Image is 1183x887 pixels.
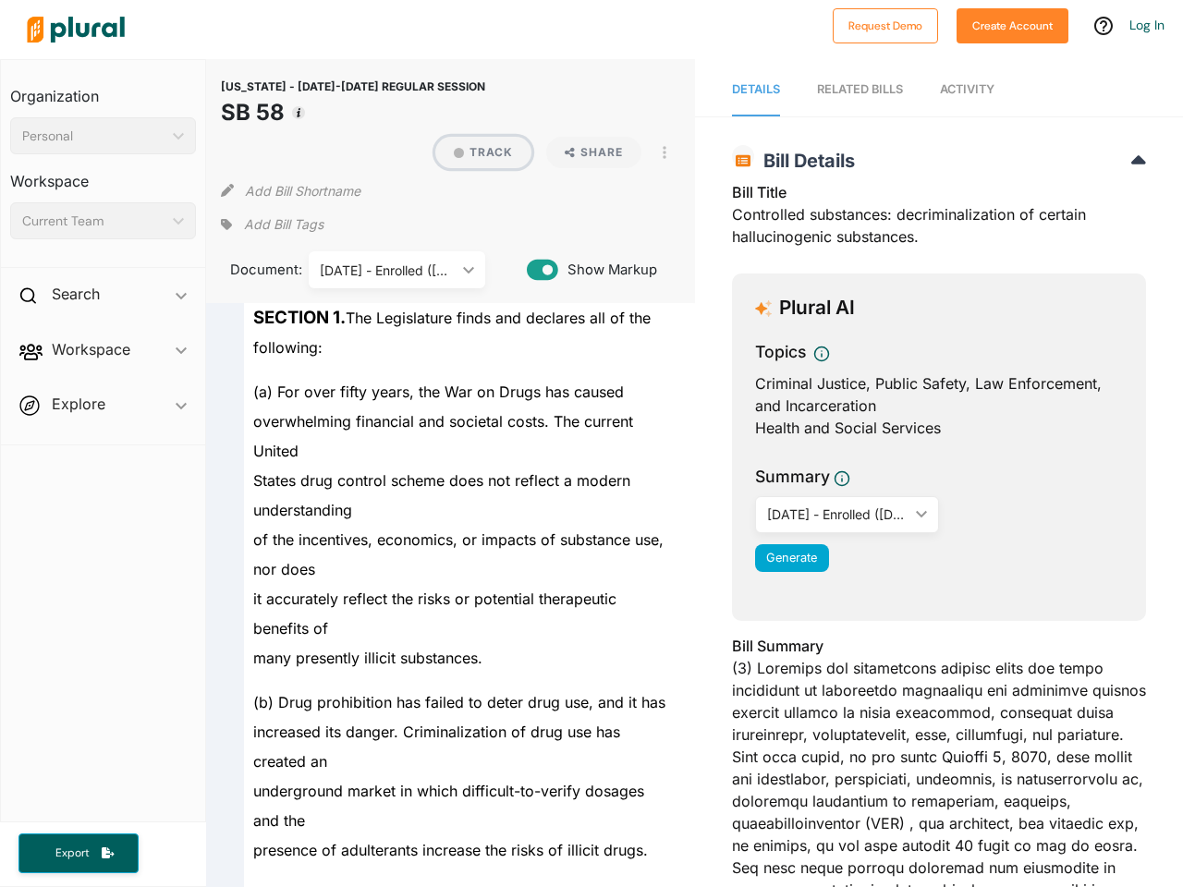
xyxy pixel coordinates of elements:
span: following: [253,338,323,357]
div: Health and Social Services [755,417,1123,439]
div: Tooltip anchor [290,104,307,121]
span: Add Bill Tags [244,215,323,234]
span: increased its danger. Criminalization of drug use has created an [253,723,620,771]
a: Activity [940,64,994,116]
div: Current Team [22,212,165,231]
button: Generate [755,544,829,572]
button: Request Demo [833,8,938,43]
h3: Bill Summary [732,635,1146,657]
span: (a) For over fifty years, the War on Drugs has caused [253,383,624,401]
span: underground market in which difficult-to-verify dosages and the [253,782,644,830]
a: Request Demo [833,15,938,34]
div: [DATE] - Enrolled ([DATE]) [767,504,909,524]
button: Export [18,833,139,873]
div: Personal [22,127,165,146]
div: Add tags [221,211,323,238]
a: RELATED BILLS [817,64,903,116]
a: Create Account [957,15,1068,34]
span: many presently illicit substances. [253,649,482,667]
span: of the incentives, economics, or impacts of substance use, nor does [253,530,664,578]
a: Log In [1129,17,1165,33]
h3: Organization [10,69,196,110]
h3: Bill Title [732,181,1146,203]
button: Create Account [957,8,1068,43]
div: RELATED BILLS [817,80,903,98]
span: Activity [940,82,994,96]
a: Details [732,64,780,116]
h2: Search [52,284,100,304]
span: Bill Details [754,150,855,172]
span: presence of adulterants increase the risks of illicit drugs. [253,841,648,859]
span: States drug control scheme does not reflect a modern understanding [253,471,630,519]
div: Criminal Justice, Public Safety, Law Enforcement, and Incarceration [755,372,1123,417]
span: Generate [766,551,817,565]
span: Document: [221,260,286,280]
button: Share [546,137,641,168]
span: [US_STATE] - [DATE]-[DATE] REGULAR SESSION [221,79,485,93]
div: Controlled substances: decriminalization of certain hallucinogenic substances. [732,181,1146,259]
button: Add Bill Shortname [245,176,360,205]
span: Details [732,82,780,96]
span: Export [43,845,102,861]
h1: SB 58 [221,96,485,129]
span: The Legislature finds and declares all of the [253,309,651,327]
h3: Workspace [10,154,196,195]
span: it accurately reflect the risks or potential therapeutic benefits of [253,589,616,638]
span: overwhelming financial and societal costs. The current United [253,412,633,460]
h3: Plural AI [779,297,855,320]
button: Share [539,137,649,168]
span: Show Markup [558,260,657,280]
span: (b) Drug prohibition has failed to deter drug use, and it has [253,693,665,711]
strong: SECTION 1. [253,307,346,328]
div: [DATE] - Enrolled ([DATE]) [320,261,456,280]
button: Track [435,137,531,168]
h3: Topics [755,340,806,364]
h3: Summary [755,465,830,489]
